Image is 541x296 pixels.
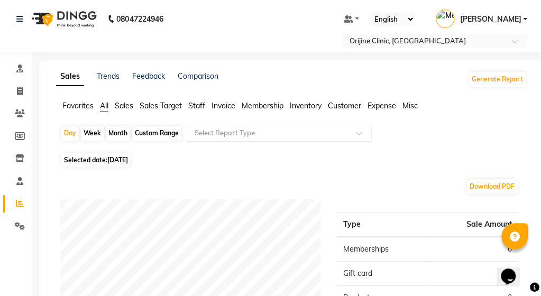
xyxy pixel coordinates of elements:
th: Sale Amount [427,212,518,237]
span: Invoice [212,101,235,110]
a: Comparison [178,71,218,81]
span: Misc [402,101,418,110]
span: Staff [188,101,205,110]
span: All [100,101,108,110]
span: [DATE] [107,156,128,164]
button: Download PDF [467,179,517,194]
span: Customer [328,101,361,110]
button: Generate Report [469,72,526,87]
b: 08047224946 [116,4,163,34]
a: Sales [56,67,84,86]
td: 0 [427,237,518,262]
span: Membership [242,101,283,110]
span: [PERSON_NAME] [460,14,521,25]
span: Sales [115,101,133,110]
iframe: chat widget [497,254,530,285]
td: 0 [427,262,518,286]
div: Month [106,126,130,141]
span: Inventory [290,101,322,110]
span: Sales Target [140,101,182,110]
td: Memberships [337,237,428,262]
th: Type [337,212,428,237]
div: Week [81,126,104,141]
img: Meenakshi Dikonda [436,10,454,28]
span: Expense [368,101,396,110]
a: Trends [97,71,120,81]
img: logo [27,4,99,34]
a: Feedback [132,71,165,81]
div: Day [61,126,79,141]
td: Gift card [337,262,428,286]
div: Custom Range [132,126,181,141]
span: Favorites [62,101,94,110]
span: Selected date: [61,153,131,166]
